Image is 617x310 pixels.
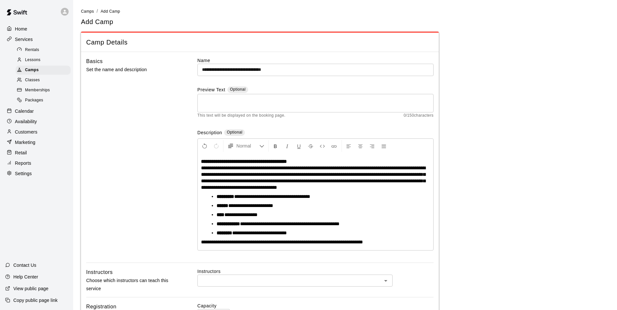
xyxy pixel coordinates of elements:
[5,127,68,137] a: Customers
[197,57,434,64] label: Name
[367,140,378,152] button: Right Align
[81,8,94,14] a: Camps
[86,57,103,66] h6: Basics
[5,137,68,147] a: Marketing
[15,129,37,135] p: Customers
[230,87,246,92] span: Optional
[16,85,73,96] a: Memberships
[15,160,31,166] p: Reports
[81,8,609,15] nav: breadcrumb
[5,158,68,168] a: Reports
[15,149,27,156] p: Retail
[329,140,340,152] button: Insert Link
[197,112,286,119] span: This text will be displayed on the booking page.
[25,87,50,94] span: Memberships
[16,45,71,55] div: Rentals
[355,140,366,152] button: Center Align
[227,130,242,135] span: Optional
[199,140,210,152] button: Undo
[16,76,71,85] div: Classes
[293,140,304,152] button: Format Underline
[343,140,354,152] button: Left Align
[5,117,68,126] a: Availability
[25,67,39,73] span: Camps
[16,96,71,105] div: Packages
[381,276,390,285] button: Open
[81,9,94,14] span: Camps
[270,140,281,152] button: Format Bold
[197,129,222,137] label: Description
[225,140,267,152] button: Formatting Options
[282,140,293,152] button: Format Italics
[16,86,71,95] div: Memberships
[15,26,27,32] p: Home
[5,106,68,116] a: Calendar
[13,297,58,304] p: Copy public page link
[86,268,113,277] h6: Instructors
[15,36,33,43] p: Services
[15,170,32,177] p: Settings
[86,38,434,47] span: Camp Details
[404,112,434,119] span: 0 / 150 characters
[25,47,39,53] span: Rentals
[378,140,389,152] button: Justify Align
[16,45,73,55] a: Rentals
[16,96,73,106] a: Packages
[197,86,225,94] label: Preview Text
[16,65,73,75] a: Camps
[197,303,434,309] label: Capacity
[101,9,120,14] span: Add Camp
[25,77,40,84] span: Classes
[15,118,37,125] p: Availability
[197,268,434,275] label: Instructors
[5,24,68,34] a: Home
[5,148,68,158] a: Retail
[5,169,68,178] a: Settings
[211,140,222,152] button: Redo
[317,140,328,152] button: Insert Code
[16,56,71,65] div: Lessons
[97,8,98,15] li: /
[25,57,41,63] span: Lessons
[16,55,73,65] a: Lessons
[236,143,259,149] span: Normal
[16,75,73,85] a: Classes
[5,34,68,44] a: Services
[25,97,43,104] span: Packages
[13,285,48,292] p: View public page
[81,18,113,26] h5: Add Camp
[16,66,71,75] div: Camps
[86,277,177,293] p: Choose which instructors can teach this service
[15,108,34,114] p: Calendar
[15,139,35,146] p: Marketing
[13,262,36,268] p: Contact Us
[86,66,177,74] p: Set the name and description
[13,274,38,280] p: Help Center
[305,140,316,152] button: Format Strikethrough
